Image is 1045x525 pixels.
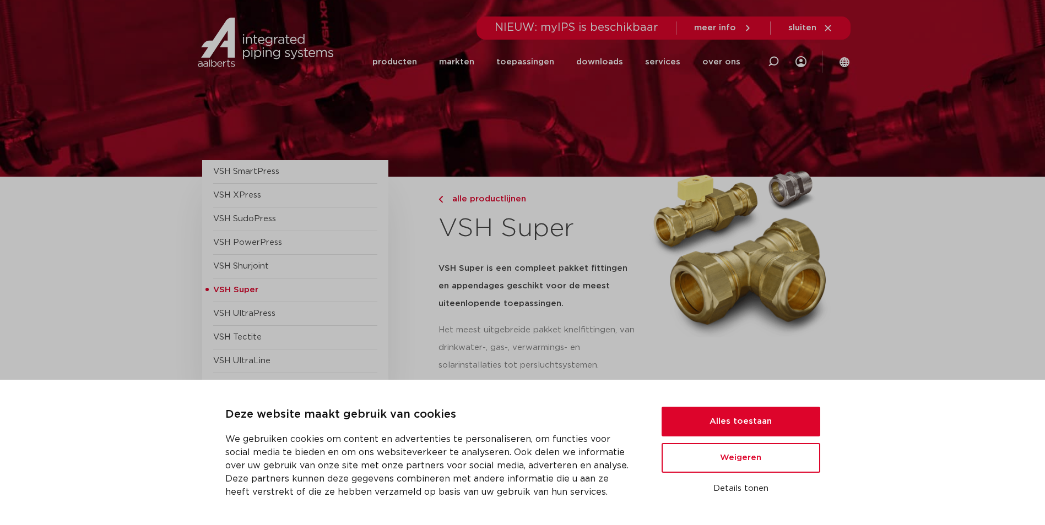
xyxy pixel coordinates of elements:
nav: Menu [372,40,740,84]
p: Het VSH Super-programma bestaat uit knelfittingen die u kunt aansluiten op koperen en stalen buiz... [438,375,843,410]
a: alle productlijnen [438,193,638,206]
a: markten [439,40,474,84]
button: Details tonen [662,479,820,498]
span: alle productlijnen [446,195,526,203]
h5: VSH Super is een compleet pakket fittingen en appendages geschikt voor de meest uiteenlopende toe... [438,260,638,313]
a: toepassingen [496,40,554,84]
p: Deze website maakt gebruik van cookies [225,406,635,424]
a: downloads [576,40,623,84]
img: chevron-right.svg [438,196,443,203]
button: Alles toestaan [662,407,820,436]
span: meer info [694,24,736,32]
h1: VSH Super [438,211,638,247]
a: over ons [702,40,740,84]
a: VSH SmartPress [213,167,279,176]
a: producten [372,40,417,84]
a: VSH PowerPress [213,238,282,247]
p: We gebruiken cookies om content en advertenties te personaliseren, om functies voor social media ... [225,433,635,499]
a: VSH Tectite [213,333,262,341]
span: NIEUW: myIPS is beschikbaar [495,22,658,33]
span: VSH Super [213,286,258,294]
a: VSH XPress [213,191,261,199]
a: sluiten [788,23,833,33]
a: VSH Shurjoint [213,262,269,270]
a: VSH SudoPress [213,215,276,223]
a: meer info [694,23,752,33]
a: services [645,40,680,84]
div: my IPS [795,40,806,84]
a: VSH UltraLine [213,357,270,365]
span: sluiten [788,24,816,32]
button: Weigeren [662,443,820,473]
p: Het meest uitgebreide pakket knelfittingen, van drinkwater-, gas-, verwarmings- en solarinstallat... [438,321,638,374]
a: VSH UltraPress [213,309,275,318]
